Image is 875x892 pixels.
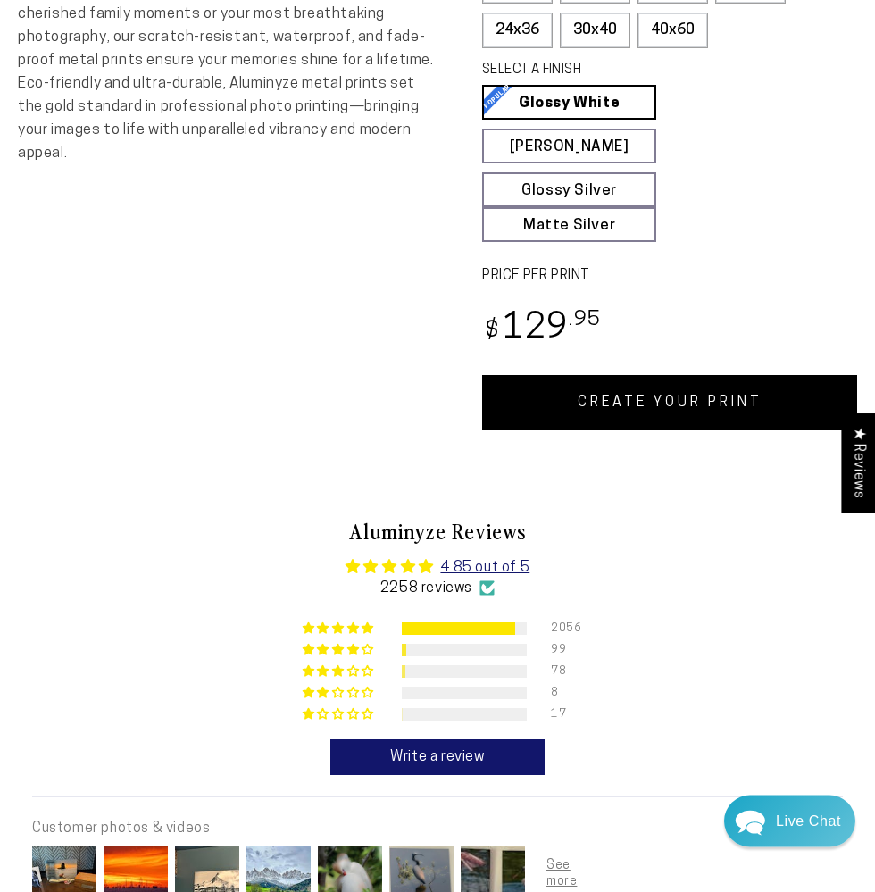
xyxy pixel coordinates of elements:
div: Average rating is 4.85 stars [32,556,843,578]
div: 78 [551,665,572,678]
div: 1% (17) reviews with 1 star rating [303,708,377,721]
h2: Aluminyze Reviews [32,516,843,546]
a: [PERSON_NAME] [482,129,656,163]
div: Click to open Judge.me floating reviews tab [841,413,875,513]
legend: SELECT A FINISH [482,61,700,80]
label: 30x40 [560,13,630,48]
label: 24x36 [482,13,553,48]
a: Glossy White [482,85,656,120]
img: Verified Checkmark [479,580,495,596]
a: Matte Silver [482,207,656,242]
div: 4% (99) reviews with 4 star rating [303,644,377,657]
div: 99 [551,644,572,656]
div: 91% (2056) reviews with 5 star rating [303,622,377,636]
span: $ [485,320,500,344]
label: 40x60 [637,13,708,48]
bdi: 129 [482,312,601,346]
label: PRICE PER PRINT [482,266,857,287]
a: CREATE YOUR PRINT [482,375,857,430]
div: 8 [551,687,572,699]
div: 2258 reviews [32,579,843,598]
div: Chat widget toggle [724,796,855,847]
a: Glossy Silver [482,172,656,207]
sup: .95 [569,310,601,330]
div: Contact Us Directly [776,796,841,847]
a: Write a review [330,739,545,775]
div: 0% (8) reviews with 2 star rating [303,687,377,700]
div: 3% (78) reviews with 3 star rating [303,665,377,679]
div: 17 [551,708,572,721]
div: Customer photos & videos [32,819,843,838]
a: 4.85 out of 5 [440,561,529,575]
div: 2056 [551,622,572,635]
